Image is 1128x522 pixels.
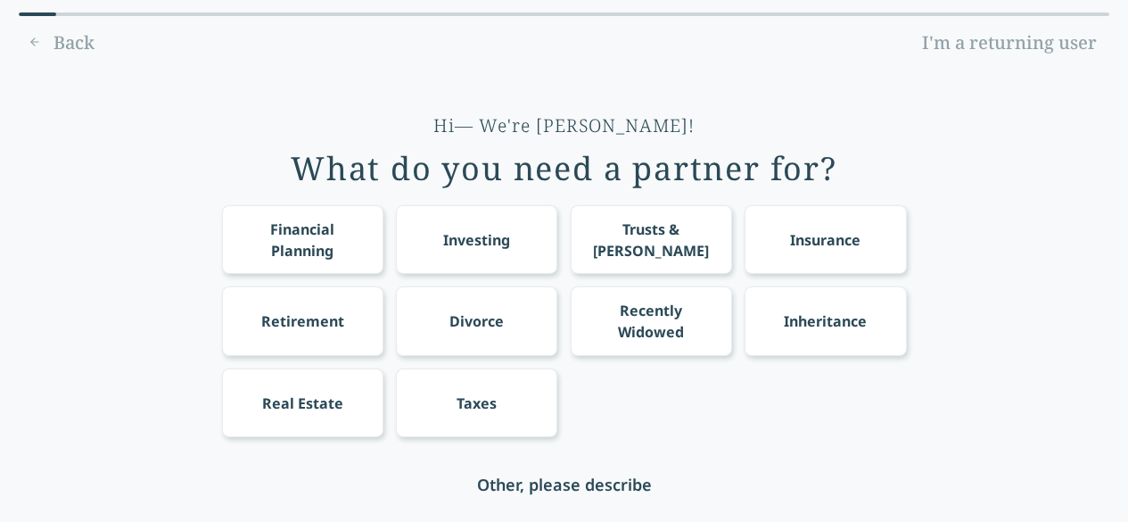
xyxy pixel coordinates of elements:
div: Taxes [457,393,497,414]
div: Inheritance [784,311,867,332]
div: Retirement [261,311,344,332]
div: Divorce [449,311,504,332]
div: Investing [443,229,510,251]
div: Real Estate [262,393,343,414]
div: Insurance [790,229,860,251]
div: 0% complete [19,12,56,16]
a: I'm a returning user [910,29,1109,57]
div: Other, please describe [477,472,652,497]
div: Trusts & [PERSON_NAME] [587,219,715,261]
div: Recently Widowed [587,300,715,343]
div: What do you need a partner for? [291,151,837,186]
div: Hi— We're [PERSON_NAME]! [433,113,695,138]
div: Financial Planning [238,219,366,261]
